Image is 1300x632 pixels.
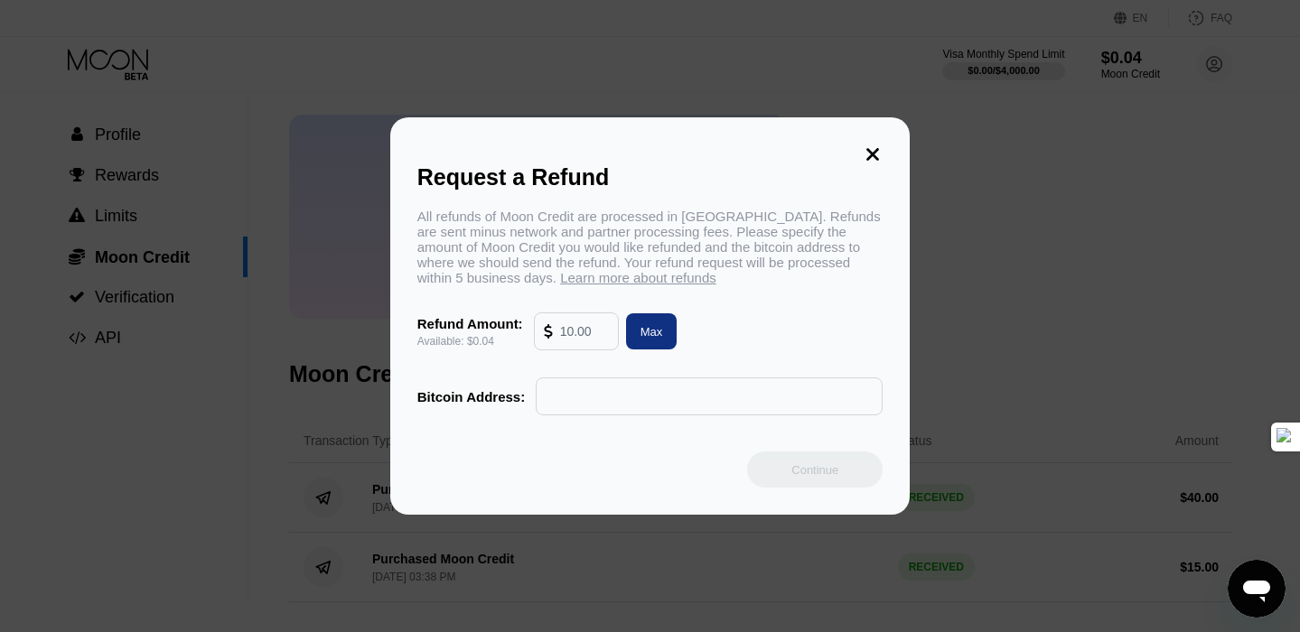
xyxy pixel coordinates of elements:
[417,316,523,331] div: Refund Amount:
[619,313,678,349] div: Max
[417,389,525,404] div: Bitcoin Address:
[417,164,884,191] div: Request a Refund
[417,209,884,285] div: All refunds of Moon Credit are processed in [GEOGRAPHIC_DATA]. Refunds are sent minus network and...
[417,335,523,348] div: Available: $0.04
[641,324,663,339] div: Max
[1228,560,1286,618] iframe: Button to launch messaging window
[560,270,716,285] span: Learn more about refunds
[560,313,609,349] input: 10.00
